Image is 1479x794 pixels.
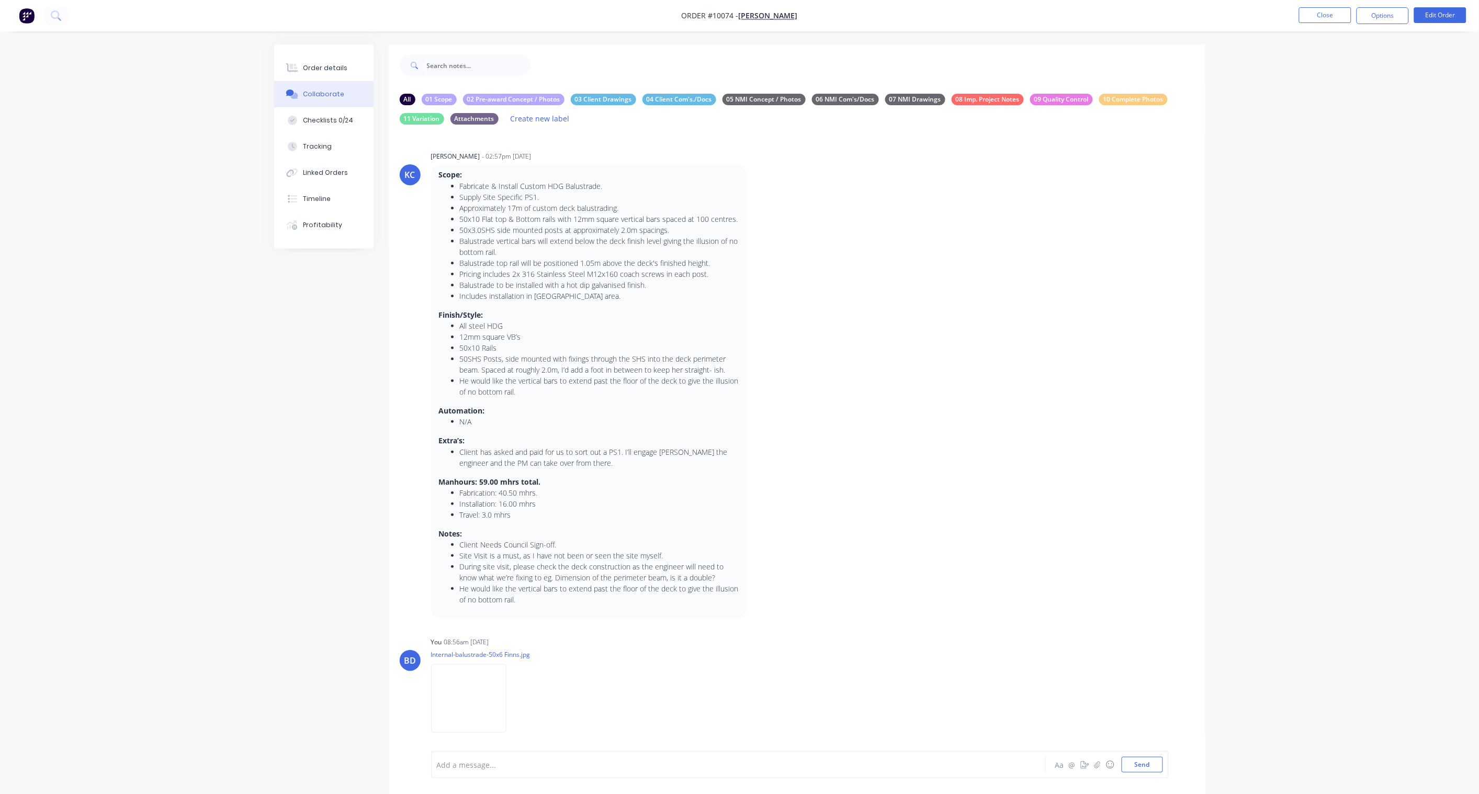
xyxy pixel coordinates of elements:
[460,353,739,375] li: 50SHS Posts, side mounted with fixings through the SHS into the deck perimeter beam. Spaced at ro...
[274,160,374,186] button: Linked Orders
[303,142,332,151] div: Tracking
[460,236,739,258] li: Balustrade vertical bars will extend below the deck finish level giving the illusion of no bottom...
[460,375,739,397] li: He would like the vertical bars to extend past the floor of the deck to give the illusion of no b...
[303,90,344,99] div: Collaborate
[460,561,739,583] li: During site visit, please check the deck construction as the engineer will need to know what we’r...
[1054,758,1066,771] button: Aa
[460,583,739,605] li: He would like the vertical bars to extend past the floor of the deck to give the illusion of no b...
[431,638,442,647] div: You
[274,212,374,238] button: Profitability
[460,416,739,427] li: N/A
[739,11,798,21] a: [PERSON_NAME]
[303,63,347,73] div: Order details
[439,406,485,416] strong: Automation:
[682,11,739,21] span: Order #10074 -
[463,94,564,105] div: 02 Pre-award Concept / Photos
[303,194,331,204] div: Timeline
[450,113,499,125] div: Attachments
[1104,758,1116,771] button: ☺
[1357,7,1409,24] button: Options
[460,446,739,468] li: Client has asked and paid for us to sort out a PS1. I’ll engage [PERSON_NAME] the engineer and th...
[1099,94,1168,105] div: 10 Complete Photos
[439,529,462,539] strong: Notes:
[460,550,739,561] li: Site Visit is a must, as I have not been or seen the site myself.
[405,169,415,181] div: KC
[400,113,444,125] div: 11 Variation
[460,269,739,279] li: Pricing includes 2x 316 Stainless Steel M12x160 coach screws in each post.
[505,111,575,126] button: Create new label
[482,152,532,161] div: - 02:57pm [DATE]
[274,55,374,81] button: Order details
[1122,757,1163,773] button: Send
[422,94,457,105] div: 01 Scope
[460,203,739,214] li: Approximately 17m of custom deck balustrading.
[431,152,480,161] div: [PERSON_NAME]
[460,192,739,203] li: Supply Site Specific PS1.
[1030,94,1093,105] div: 09 Quality Control
[460,498,739,509] li: Installation: 16.00 mhrs
[460,342,739,353] li: 50x10 Rails
[460,320,739,331] li: All steel HDG
[431,650,530,659] p: Internal-balustrade-50x6 Finns.jpg
[303,116,353,125] div: Checklists 0/24
[460,539,739,550] li: Client Needs Council Sign-off.
[274,186,374,212] button: Timeline
[439,435,465,445] strong: Extra’s:
[722,94,806,105] div: 05 NMI Concept / Photos
[303,168,348,177] div: Linked Orders
[460,290,739,301] li: Includes installation in [GEOGRAPHIC_DATA] area.
[303,220,342,230] div: Profitability
[460,331,739,342] li: 12mm square VB’s
[460,214,739,225] li: 50x10 Flat top & Bottom rails with 12mm square vertical bars spaced at 100 centres.
[274,133,374,160] button: Tracking
[885,94,945,105] div: 07 NMI Drawings
[439,477,541,487] strong: Manhours: 59.00 mhrs total.
[19,8,35,24] img: Factory
[427,55,530,76] input: Search notes...
[1066,758,1079,771] button: @
[460,487,739,498] li: Fabrication: 40.50 mhrs.
[444,638,489,647] div: 08:56am [DATE]
[460,279,739,290] li: Balustrade to be installed with a hot dip galvanised finish.
[571,94,636,105] div: 03 Client Drawings
[952,94,1024,105] div: 08 Imp. Project Notes
[1299,7,1351,23] button: Close
[1414,7,1466,23] button: Edit Order
[812,94,879,105] div: 06 NMI Com's/Docs
[460,258,739,269] li: Balustrade top rail will be positioned 1.05m above the deck's finished height.
[400,94,415,105] div: All
[439,170,462,180] strong: Scope:
[274,107,374,133] button: Checklists 0/24
[404,654,416,667] div: BD
[642,94,716,105] div: 04 Client Com's./Docs
[460,181,739,192] li: Fabricate & Install Custom HDG Balustrade.
[460,225,739,236] li: 50x3.0SHS side mounted posts at approximately 2.0m spacings.
[460,509,739,520] li: Travel: 3.0 mhrs
[439,310,483,320] strong: Finish/Style:
[274,81,374,107] button: Collaborate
